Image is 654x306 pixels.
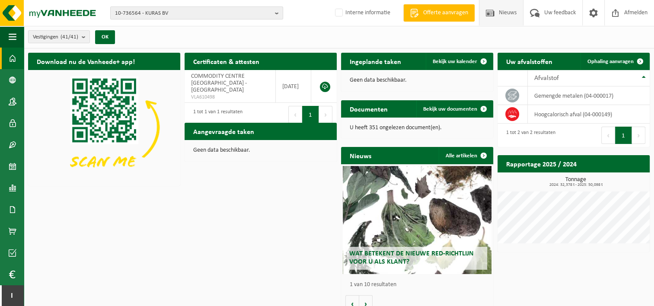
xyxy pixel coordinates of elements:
[191,73,247,93] span: COMMODITY CENTRE [GEOGRAPHIC_DATA] - [GEOGRAPHIC_DATA]
[439,147,492,164] a: Alle artikelen
[502,126,555,145] div: 1 tot 2 van 2 resultaten
[110,6,283,19] button: 10-736564 - KURAS BV
[528,105,650,124] td: hoogcalorisch afval (04-000149)
[498,155,585,172] h2: Rapportage 2025 / 2024
[350,125,485,131] p: U heeft 351 ongelezen document(en).
[426,53,492,70] a: Bekijk uw kalender
[341,53,410,70] h2: Ingeplande taken
[534,75,559,82] span: Afvalstof
[302,106,319,123] button: 1
[349,250,474,265] span: Wat betekent de nieuwe RED-richtlijn voor u als klant?
[502,177,650,187] h3: Tonnage
[502,183,650,187] span: 2024: 32,378 t - 2025: 50,098 t
[185,53,268,70] h2: Certificaten & attesten
[115,7,271,20] span: 10-736564 - KURAS BV
[423,106,477,112] span: Bekijk uw documenten
[587,59,634,64] span: Ophaling aanvragen
[319,106,332,123] button: Next
[528,86,650,105] td: gemengde metalen (04-000017)
[585,172,649,189] a: Bekijk rapportage
[341,147,380,164] h2: Nieuws
[189,105,242,124] div: 1 tot 1 van 1 resultaten
[185,123,263,140] h2: Aangevraagde taken
[276,70,311,103] td: [DATE]
[28,53,144,70] h2: Download nu de Vanheede+ app!
[433,59,477,64] span: Bekijk uw kalender
[61,34,78,40] count: (41/41)
[193,147,328,153] p: Geen data beschikbaar.
[95,30,115,44] button: OK
[288,106,302,123] button: Previous
[343,166,492,274] a: Wat betekent de nieuwe RED-richtlijn voor u als klant?
[350,282,489,288] p: 1 van 10 resultaten
[615,127,632,144] button: 1
[581,53,649,70] a: Ophaling aanvragen
[341,100,396,117] h2: Documenten
[403,4,475,22] a: Offerte aanvragen
[28,30,90,43] button: Vestigingen(41/41)
[333,6,390,19] label: Interne informatie
[421,9,470,17] span: Offerte aanvragen
[498,53,561,70] h2: Uw afvalstoffen
[601,127,615,144] button: Previous
[191,94,269,101] span: VLA610498
[350,77,485,83] p: Geen data beschikbaar.
[632,127,645,144] button: Next
[28,70,180,184] img: Download de VHEPlus App
[416,100,492,118] a: Bekijk uw documenten
[33,31,78,44] span: Vestigingen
